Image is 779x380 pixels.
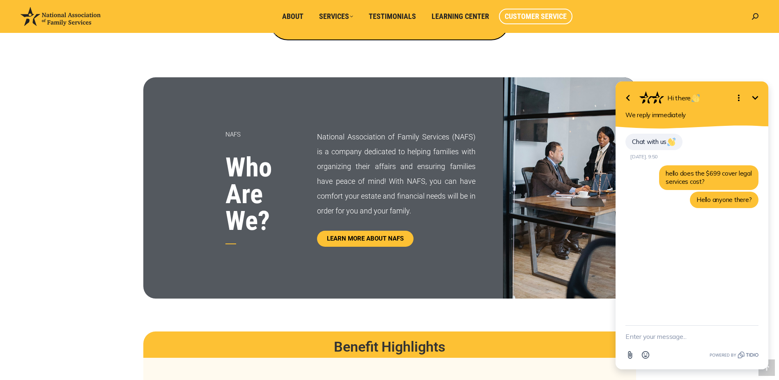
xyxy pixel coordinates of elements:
p: NAFS [225,127,297,142]
p: National Association of Family Services (NAFS) is a company dedicated to helping families with or... [317,130,475,218]
span: Services [319,12,353,21]
h3: Who Are We? [225,154,297,234]
span: Testimonials [369,12,416,21]
img: National Association of Family Services [21,7,101,26]
span: Learning Center [432,12,489,21]
img: Family Trust Services [503,77,636,299]
a: Customer Service [499,9,572,24]
span: LEARN MORE ABOUT NAFS [327,236,404,242]
a: Learning Center [426,9,495,24]
iframe: Tidio Chat [605,63,779,380]
span: Customer Service [505,12,567,21]
a: LEARN MORE ABOUT NAFS [317,231,414,247]
span: About [282,12,303,21]
h2: Benefit Highlights [160,340,620,354]
a: Testimonials [363,9,422,24]
a: About [276,9,309,24]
